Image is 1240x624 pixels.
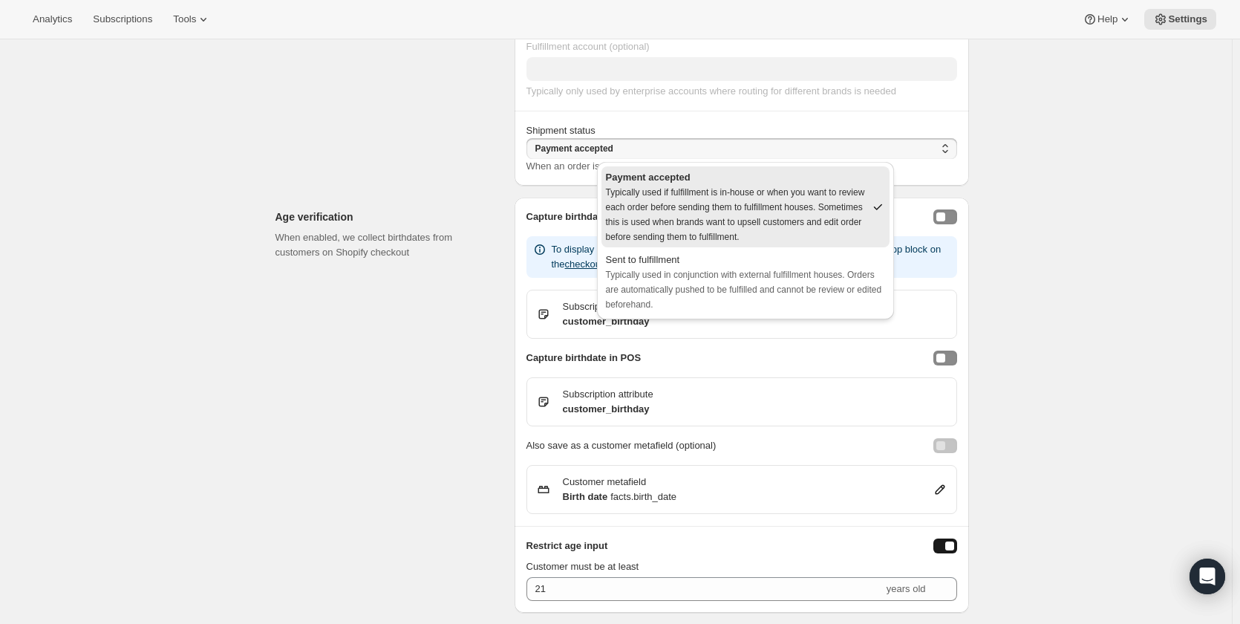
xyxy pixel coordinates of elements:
[606,187,865,242] span: Typically used if fulfillment is in-house or when you want to review each order before sending th...
[933,539,957,553] button: enableAgeRestriction
[526,123,957,138] p: Shipment status
[1168,13,1207,25] span: Settings
[173,13,196,25] span: Tools
[535,143,613,155] span: Payment accepted
[1144,9,1216,30] button: Settings
[563,299,653,314] p: Subscription attribute
[1190,559,1225,594] div: Open Intercom Messenger
[526,41,650,52] span: Fulfillment account (optional)
[606,270,882,310] span: Typically used in conjunction with external fulfillment houses. Orders are automatically pushed t...
[526,438,717,453] p: Also save as a customer metafield (optional)
[1097,13,1117,25] span: Help
[93,13,152,25] span: Subscriptions
[606,253,885,267] div: Sent to fulfillment
[606,170,866,185] div: Payment accepted
[563,490,608,504] span: Birth date
[526,351,642,365] h2: Capture birthdate in POS
[275,209,491,224] h2: Age verification
[565,259,686,270] button: checkout configuration page
[563,314,653,329] p: customer_birthday
[526,539,608,553] p: Restrict age input
[933,209,957,224] button: enableCheckoutBirthdayCapture
[526,85,896,97] span: Typically only used by enterprise accounts where routing for different brands is needed
[563,475,677,490] p: Customer metafield
[563,402,653,417] p: customer_birthday
[887,583,926,594] span: years old
[552,244,942,270] span: To display the age verification input on checkout, you will need to also add the app block on the
[933,438,957,453] button: enableBirthdayCaptureCustomerMetafield
[164,9,220,30] button: Tools
[526,209,703,224] h2: Capture birthdate in Shopify Checkout
[526,561,639,572] span: Customer must be at least
[24,9,81,30] button: Analytics
[933,351,957,365] button: enableBirthdayCapture
[610,490,676,504] span: facts.birth_date
[563,387,653,402] p: Subscription attribute
[33,13,72,25] span: Analytics
[1074,9,1141,30] button: Help
[526,159,957,174] p: When an order is sent to ShipCompliant, what status should the order be set to?
[84,9,161,30] button: Subscriptions
[275,230,491,260] p: When enabled, we collect birthdates from customers on Shopify checkout
[526,138,957,159] button: Payment accepted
